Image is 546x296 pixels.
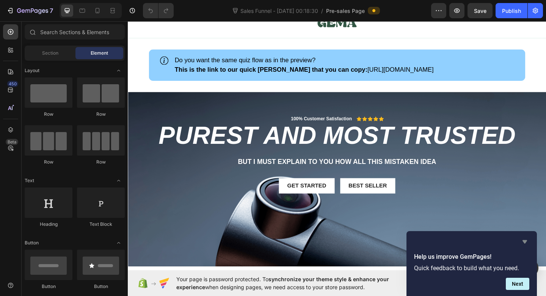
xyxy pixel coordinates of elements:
span: Toggle open [113,237,125,249]
h2: Help us improve GemPages! [414,252,529,261]
span: Button [25,239,39,246]
div: Heading [25,221,72,228]
span: Toggle open [113,65,125,77]
button: Next question [506,278,529,290]
span: Your page is password protected. To when designing pages, we need access to your store password. [176,275,419,291]
span: Sales Funnel - [DATE] 00:18:30 [239,7,320,15]
div: Undo/Redo [143,3,174,18]
div: Row [77,111,125,118]
input: Search Sections & Elements [25,24,125,39]
span: / [321,7,323,15]
p: 100% Customer Satisfaction [177,104,244,111]
div: Text Block [77,221,125,228]
div: Publish [502,7,521,15]
span: Text [25,177,34,184]
p: Do you want the same quiz flow as in the preview? [51,39,333,49]
span: Pre-sales Page [326,7,365,15]
p: [URL][DOMAIN_NAME] [51,49,333,59]
div: Help us improve GemPages! [414,237,529,290]
button: Hide survey [520,237,529,246]
div: Row [77,159,125,165]
div: Row [25,159,72,165]
span: Save [474,8,486,14]
p: 7 [50,6,53,15]
div: Button [77,283,125,290]
button: Save [468,3,493,18]
div: Beta [6,139,18,145]
p: Quick feedback to build what you need. [414,265,529,272]
div: Row [25,111,72,118]
button: Best Seller [231,172,291,189]
p: But I must explain to you how all this mistaken idea [6,150,449,159]
h2: Purest and Most trusted [6,112,449,140]
span: Layout [25,67,39,74]
span: Section [42,50,58,57]
span: Toggle open [113,175,125,187]
div: Best Seller [240,176,282,184]
span: synchronize your theme style & enhance your experience [176,276,389,290]
button: 7 [3,3,56,18]
iframe: Design area [128,20,546,271]
div: 450 [7,81,18,87]
button: Publish [496,3,527,18]
div: Button [25,283,72,290]
div: Get started [173,176,216,184]
strong: This is the link to our quick [PERSON_NAME] that you can copy: [51,50,260,58]
span: Element [91,50,108,57]
button: Get started [164,172,225,189]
